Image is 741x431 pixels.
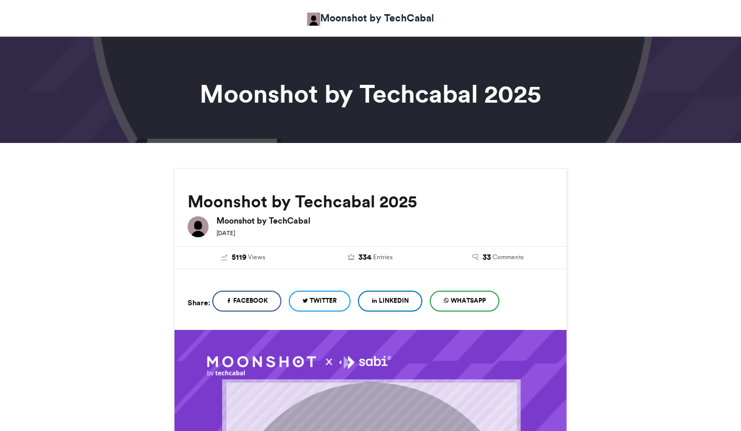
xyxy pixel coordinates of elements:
a: 334 Entries [315,252,427,263]
span: LinkedIn [379,296,409,305]
h6: Moonshot by TechCabal [216,216,553,225]
small: [DATE] [216,229,235,237]
span: Facebook [233,296,268,305]
a: WhatsApp [430,291,499,312]
span: Entries [373,252,393,262]
a: 33 Comments [442,252,553,263]
span: 5119 [232,252,246,263]
span: 334 [358,252,372,263]
span: Views [248,252,265,262]
a: Moonshot by TechCabal [307,10,434,26]
img: Moonshot by TechCabal [188,216,209,237]
h2: Moonshot by Techcabal 2025 [188,192,553,211]
span: 33 [483,252,491,263]
img: Moonshot by TechCabal [307,13,320,26]
h1: Moonshot by Techcabal 2025 [80,81,661,106]
span: Comments [493,252,524,262]
img: 1758644554.097-6a393746cea8df337a0c7de2b556cf9f02f16574.png [207,356,391,377]
a: 5119 Views [188,252,299,263]
h5: Share: [188,296,210,310]
a: LinkedIn [358,291,422,312]
span: WhatsApp [451,296,486,305]
a: Facebook [212,291,281,312]
a: Twitter [289,291,351,312]
span: Twitter [310,296,337,305]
